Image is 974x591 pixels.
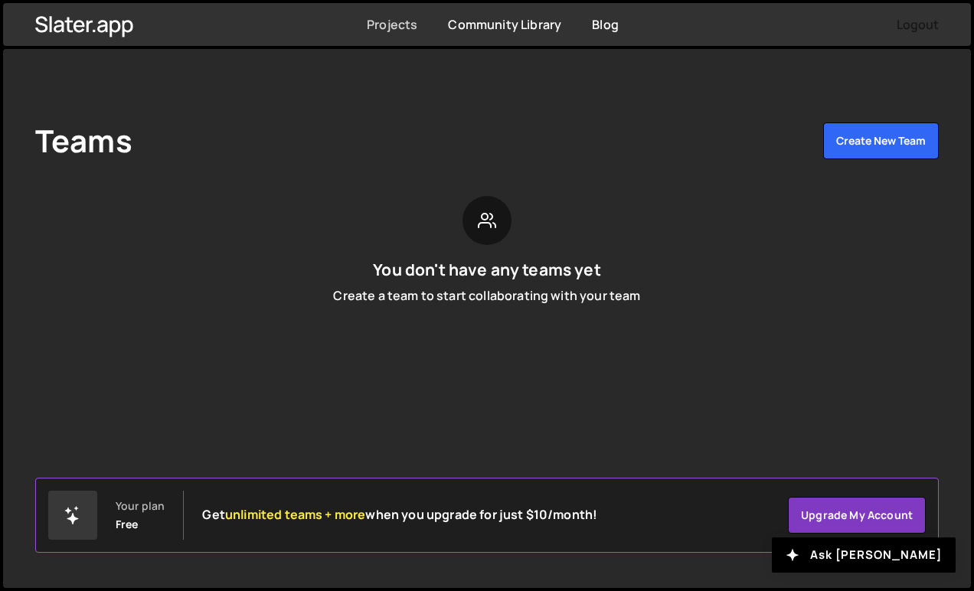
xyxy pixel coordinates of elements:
a: Projects [367,16,417,33]
h2: You don't have any teams yet [373,260,600,279]
span: unlimited teams + more [225,506,366,523]
h2: Get when you upgrade for just $10/month! [202,508,597,522]
div: Your plan [116,500,165,512]
a: Upgrade my account [788,497,926,534]
p: Create a team to start collaborating with your team [333,287,640,304]
a: Community Library [448,16,561,33]
button: Create New Team [823,122,939,159]
h1: Teams [35,122,132,159]
div: Free [116,518,139,531]
button: Logout [897,11,939,38]
button: Ask [PERSON_NAME] [772,537,956,573]
a: Blog [592,16,619,33]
